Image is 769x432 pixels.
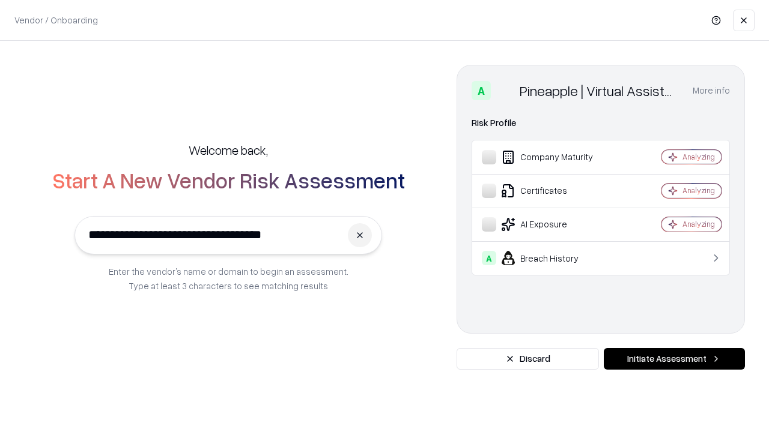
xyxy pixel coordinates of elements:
[496,81,515,100] img: Pineapple | Virtual Assistant Agency
[682,152,715,162] div: Analyzing
[482,150,625,164] div: Company Maturity
[472,81,491,100] div: A
[457,348,599,370] button: Discard
[520,81,678,100] div: Pineapple | Virtual Assistant Agency
[482,251,625,265] div: Breach History
[682,185,715,196] div: Analyzing
[109,264,348,293] p: Enter the vendor’s name or domain to begin an assessment. Type at least 3 characters to see match...
[693,80,730,101] button: More info
[604,348,745,370] button: Initiate Assessment
[482,184,625,198] div: Certificates
[482,251,496,265] div: A
[14,14,98,26] p: Vendor / Onboarding
[472,116,730,130] div: Risk Profile
[482,217,625,232] div: AI Exposure
[682,219,715,229] div: Analyzing
[189,142,268,158] h5: Welcome back,
[52,168,405,192] h2: Start A New Vendor Risk Assessment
